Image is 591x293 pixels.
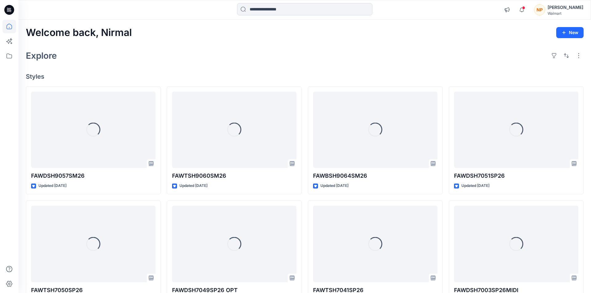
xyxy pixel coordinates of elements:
div: NP [534,4,545,15]
button: New [556,27,584,38]
p: Updated [DATE] [38,183,66,189]
p: Updated [DATE] [320,183,348,189]
p: FAWBSH9064SM26 [313,172,437,180]
p: FAWTSH9060SM26 [172,172,296,180]
h2: Explore [26,51,57,61]
div: [PERSON_NAME] [548,4,583,11]
p: FAWDSH7051SP26 [454,172,578,180]
p: FAWDSH9057SM26 [31,172,155,180]
h2: Welcome back, Nirmal [26,27,132,38]
p: Updated [DATE] [179,183,207,189]
p: Updated [DATE] [461,183,489,189]
div: Walmart [548,11,583,16]
h4: Styles [26,73,584,80]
